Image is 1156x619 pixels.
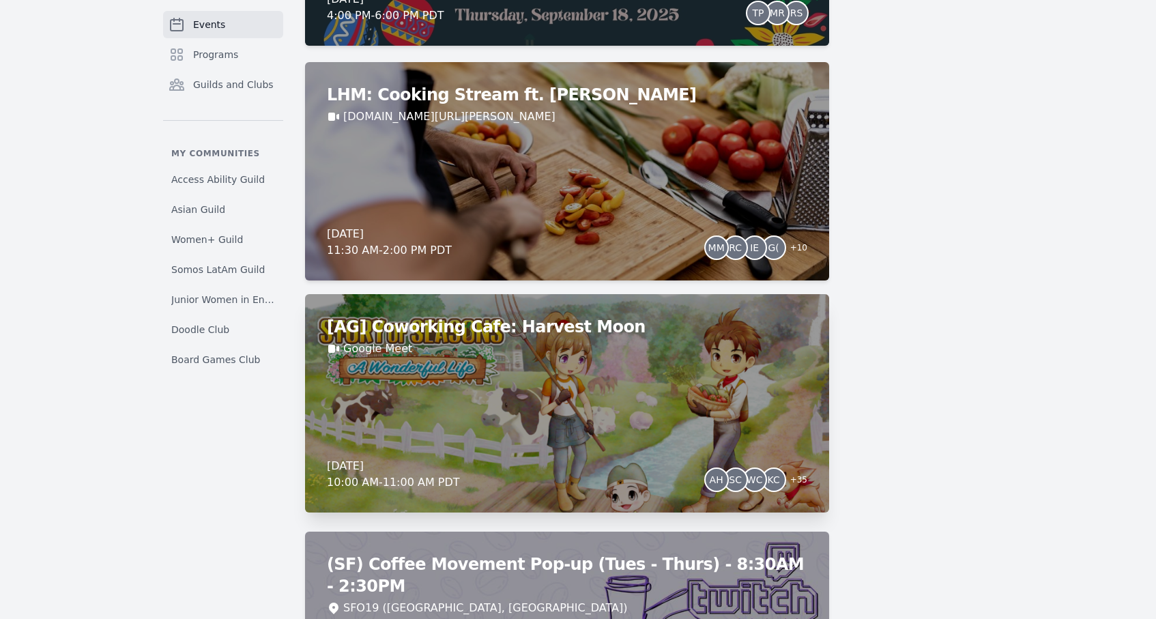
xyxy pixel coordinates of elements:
nav: Sidebar [163,11,283,372]
a: Board Games Club [163,347,283,372]
a: LHM: Cooking Stream ft. [PERSON_NAME][DOMAIN_NAME][URL][PERSON_NAME][DATE]11:30 AM-2:00 PM PDTMMR... [305,62,829,280]
span: IE [750,243,759,253]
a: Asian Guild [163,197,283,222]
span: RC [729,243,742,253]
span: RS [790,8,803,18]
span: Asian Guild [171,203,225,216]
span: Doodle Club [171,323,229,336]
span: Access Ability Guild [171,173,265,186]
a: [DOMAIN_NAME][URL][PERSON_NAME] [343,109,555,125]
a: Access Ability Guild [163,167,283,192]
div: [DATE] 10:00 AM - 11:00 AM PDT [327,458,460,491]
a: Google Meet [343,341,412,357]
span: SC [729,475,742,485]
h2: (SF) Coffee Movement Pop-up (Tues - Thurs) - 8:30AM - 2:30PM [327,553,807,597]
span: + 35 [782,472,807,491]
span: G( [768,243,779,253]
span: Somos LatAm Guild [171,263,265,276]
span: TP [753,8,764,18]
span: + 10 [782,240,807,259]
a: Guilds and Clubs [163,71,283,98]
a: Programs [163,41,283,68]
div: SFO19 ([GEOGRAPHIC_DATA], [GEOGRAPHIC_DATA]) [343,600,627,616]
span: Women+ Guild [171,233,243,246]
a: [AG] Coworking Cafe: Harvest MoonGoogle Meet[DATE]10:00 AM-11:00 AM PDTAHSCWCKC+35 [305,294,829,513]
span: KC [768,475,780,485]
span: AH [710,475,723,485]
a: Events [163,11,283,38]
a: Junior Women in Engineering Club [163,287,283,312]
div: [DATE] 11:30 AM - 2:00 PM PDT [327,226,452,259]
span: MM [708,243,725,253]
span: WC [747,475,763,485]
h2: [AG] Coworking Cafe: Harvest Moon [327,316,807,338]
h2: LHM: Cooking Stream ft. [PERSON_NAME] [327,84,807,106]
a: Doodle Club [163,317,283,342]
span: Junior Women in Engineering Club [171,293,275,306]
a: Women+ Guild [163,227,283,252]
span: Events [193,18,225,31]
p: My communities [163,148,283,159]
span: Board Games Club [171,353,260,366]
span: Programs [193,48,238,61]
span: Guilds and Clubs [193,78,274,91]
a: Somos LatAm Guild [163,257,283,282]
span: MR [770,8,785,18]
